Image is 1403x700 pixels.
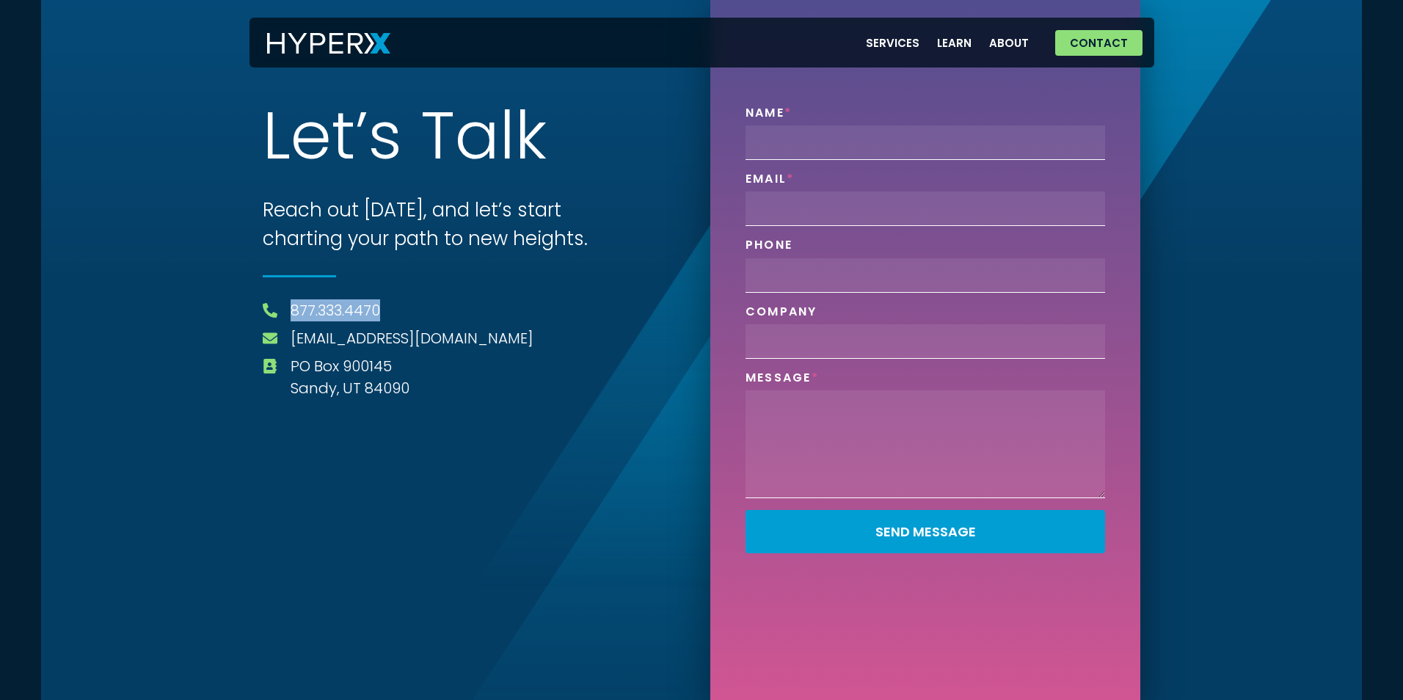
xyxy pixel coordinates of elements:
a: About [980,28,1038,58]
img: HyperX Logo [267,33,390,54]
span: Send Message [875,525,976,539]
nav: Menu [857,28,1038,58]
form: Contact Form [746,106,1105,565]
span: PO Box 900145 Sandy, UT 84090 [287,355,409,399]
a: [EMAIL_ADDRESS][DOMAIN_NAME] [291,327,533,349]
span: s [368,106,402,175]
label: Phone [746,238,792,258]
span: Contact [1070,37,1128,48]
span: T [420,106,455,175]
a: Learn [928,28,980,58]
span: ’ [355,106,368,169]
input: Only numbers and phone characters (#, -, *, etc) are accepted. [746,258,1105,293]
span: L [263,106,291,173]
span: e [291,106,332,178]
label: Company [746,305,817,324]
label: Email [746,172,794,192]
a: Services [857,28,928,58]
span: l [500,106,515,169]
a: 877.333.4470 [291,299,380,321]
span: a [455,106,500,178]
a: Contact [1055,30,1143,56]
span: k [515,106,547,175]
label: Message [746,371,819,390]
span: t [332,106,355,172]
button: Send Message [746,510,1105,553]
h3: Reach out [DATE], and let’s start charting your path to new heights. [263,196,622,253]
label: Name [746,106,792,125]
